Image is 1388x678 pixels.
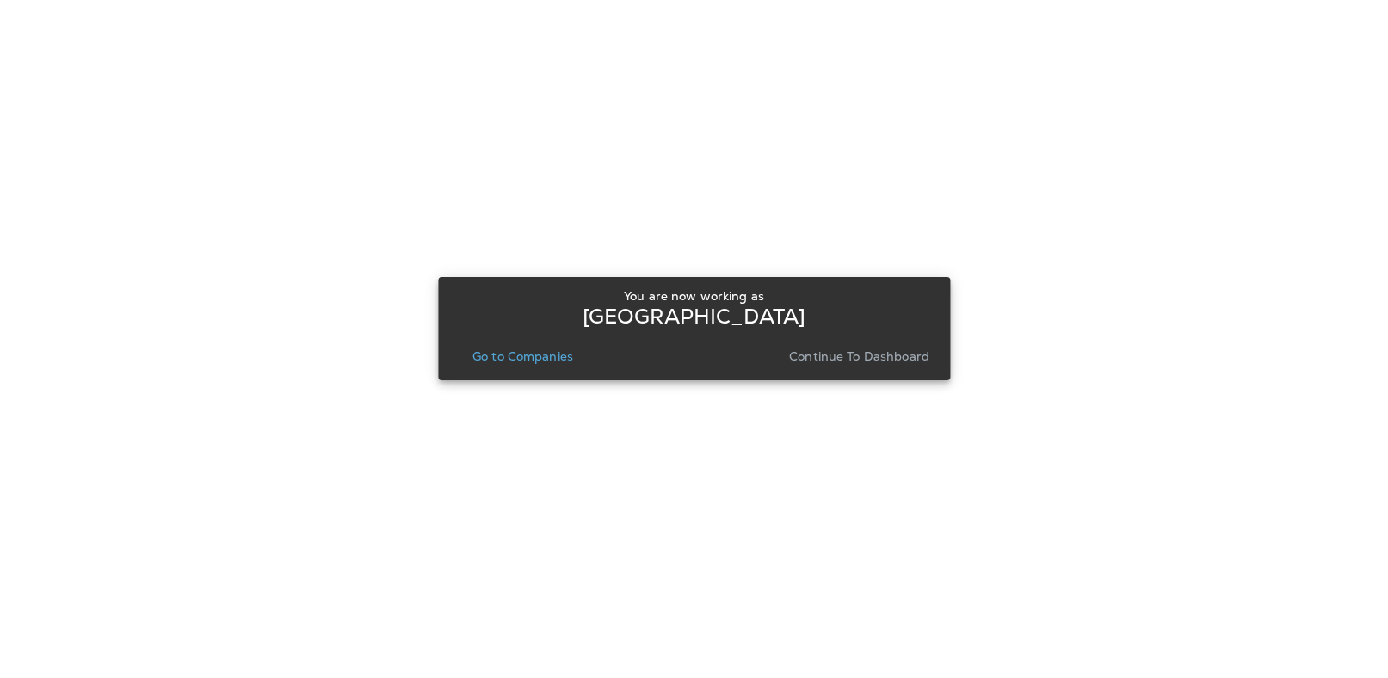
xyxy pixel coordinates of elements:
[583,310,805,324] p: [GEOGRAPHIC_DATA]
[789,349,929,363] p: Continue to Dashboard
[466,344,580,368] button: Go to Companies
[624,289,764,303] p: You are now working as
[472,349,573,363] p: Go to Companies
[782,344,936,368] button: Continue to Dashboard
